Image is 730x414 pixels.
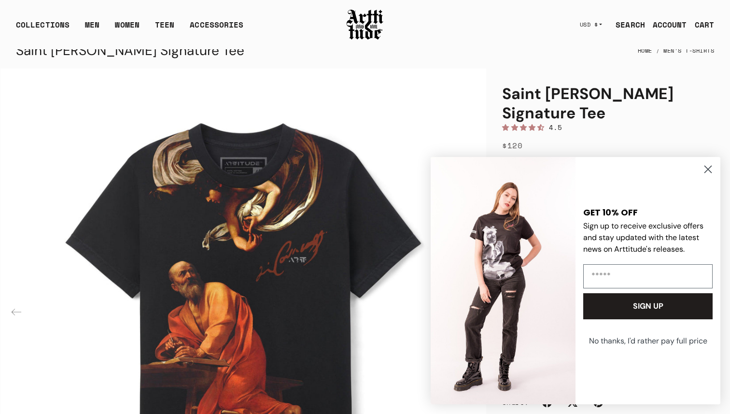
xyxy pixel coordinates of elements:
div: Saint [PERSON_NAME] Signature Tee [16,39,244,62]
a: Men's T-Shirts [663,40,714,61]
a: Home [638,40,652,61]
a: Open cart [687,15,714,34]
img: Arttitude [346,8,384,41]
button: SIGN UP [583,293,713,319]
ul: Main navigation [8,19,251,38]
span: GET 10% OFF [583,206,638,218]
span: Sign up to receive exclusive offers and stay updated with the latest news on Arttitude's releases. [583,221,703,254]
span: 4.5 [549,122,562,132]
span: 4.50 stars [502,122,549,132]
a: TEEN [155,19,174,38]
span: $120 [502,140,522,151]
div: CART [695,19,714,30]
a: WOMEN [115,19,140,38]
div: FLYOUT Form [421,147,730,414]
button: USD $ [574,14,608,35]
span: USD $ [580,21,598,29]
button: No thanks, I'd rather pay full price [582,329,714,353]
a: ACCOUNT [645,15,687,34]
div: COLLECTIONS [16,19,70,38]
h1: Saint [PERSON_NAME] Signature Tee [502,84,714,123]
img: c57f1ce1-60a2-4a3a-80c1-7e56a9ebb637.jpeg [431,157,576,404]
button: Close dialog [700,161,716,178]
div: ACCESSORIES [190,19,243,38]
a: MEN [85,19,99,38]
input: Email [583,264,713,288]
a: SEARCH [608,15,645,34]
div: Previous slide [5,301,28,324]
